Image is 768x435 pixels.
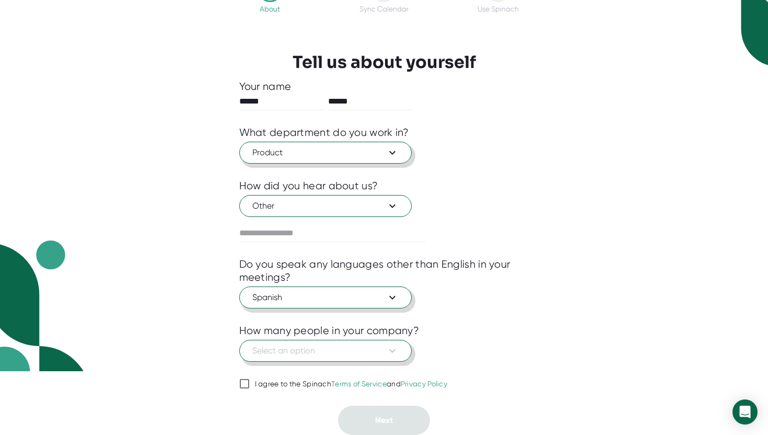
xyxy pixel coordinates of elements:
div: Your name [239,80,529,93]
button: Select an option [239,340,412,362]
button: Next [338,406,430,435]
div: Open Intercom Messenger [732,399,758,425]
div: What department do you work in? [239,126,409,139]
div: How did you hear about us? [239,179,378,192]
a: Privacy Policy [401,380,447,388]
div: About [260,5,280,13]
div: Do you speak any languages other than English in your meetings? [239,258,529,284]
span: Other [252,200,399,212]
button: Other [239,195,412,217]
span: Product [252,146,399,159]
div: Sync Calendar [359,5,409,13]
div: I agree to the Spinach and [255,380,448,389]
button: Product [239,142,412,164]
span: Spanish [252,291,399,304]
div: How many people in your company? [239,324,420,337]
a: Terms of Service [331,380,387,388]
div: Use Spinach [478,5,519,13]
span: Select an option [252,345,399,357]
button: Spanish [239,287,412,308]
span: Next [375,415,393,425]
h3: Tell us about yourself [293,52,476,72]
